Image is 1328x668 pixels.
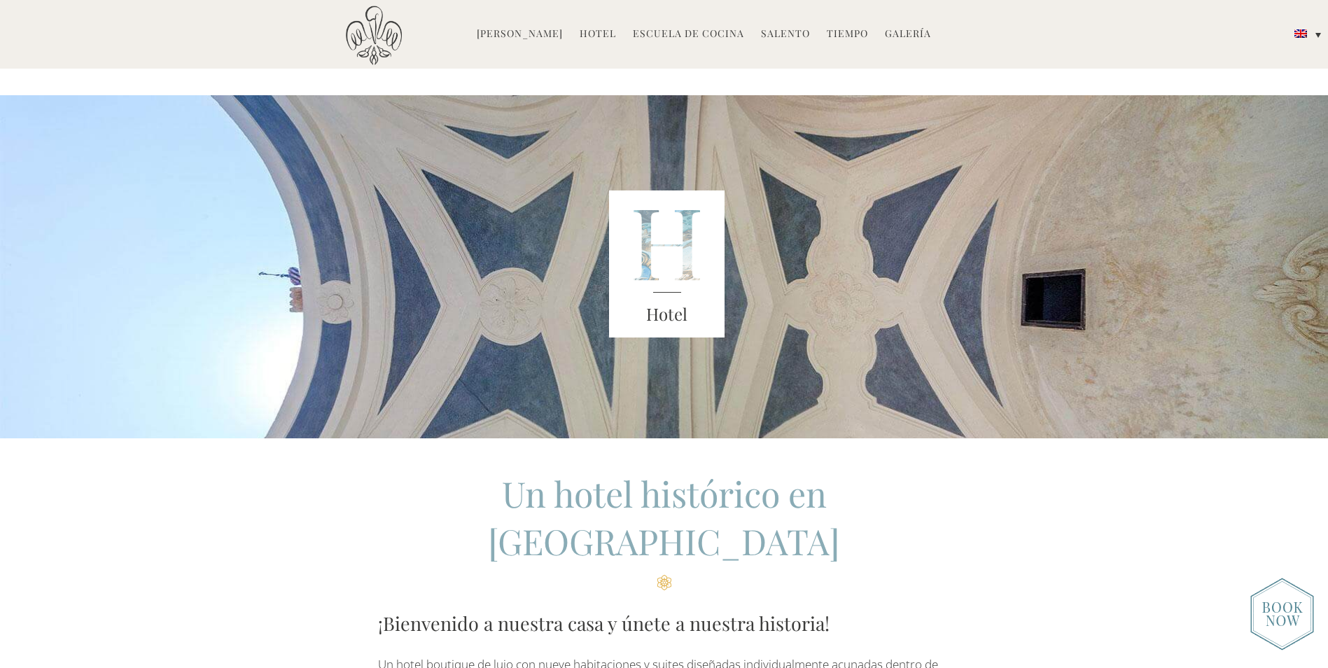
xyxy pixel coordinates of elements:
[378,470,950,590] h2: Un hotel histórico en [GEOGRAPHIC_DATA]
[761,27,810,43] a: Salento
[1250,578,1314,650] img: new-booknow.png
[580,27,616,43] a: Hotel
[827,27,868,43] a: Tiempo
[633,27,744,43] a: Escuela de cocina
[346,6,402,65] img: Castello di Ugento
[609,302,725,327] h3: Hotel
[477,27,563,43] a: [PERSON_NAME]
[885,27,931,43] a: Galería
[1294,29,1307,38] img: Inglés
[609,190,725,338] img: castello_header_block.png
[378,609,950,637] h3: ¡Bienvenido a nuestra casa y únete a nuestra historia!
